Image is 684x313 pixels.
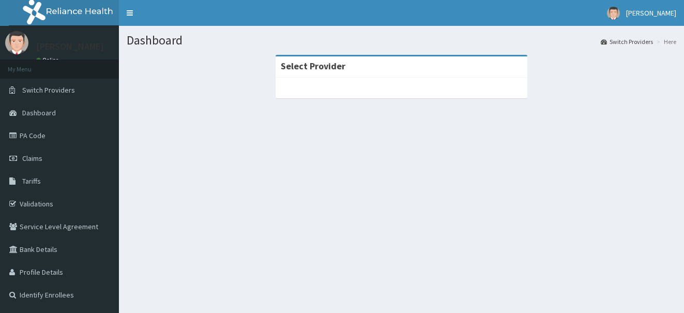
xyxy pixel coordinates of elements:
img: User Image [607,7,620,20]
li: Here [654,37,676,46]
a: Switch Providers [601,37,653,46]
p: [PERSON_NAME] [36,42,104,51]
a: Online [36,56,61,64]
strong: Select Provider [281,60,345,72]
span: Tariffs [22,176,41,186]
span: Switch Providers [22,85,75,95]
img: User Image [5,31,28,54]
span: [PERSON_NAME] [626,8,676,18]
span: Claims [22,154,42,163]
span: Dashboard [22,108,56,117]
h1: Dashboard [127,34,676,47]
